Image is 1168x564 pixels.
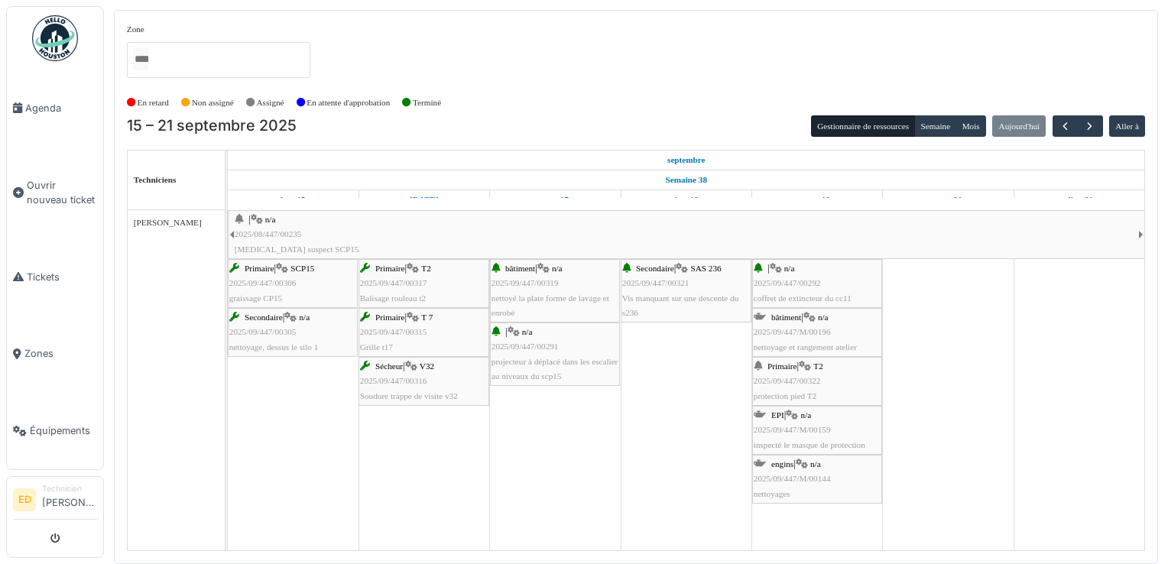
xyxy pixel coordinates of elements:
[931,190,966,209] a: 20 septembre 2025
[813,361,822,371] span: T2
[622,278,689,287] span: 2025/09/447/00321
[24,346,97,361] span: Zones
[622,261,750,320] div: |
[360,359,488,404] div: |
[754,310,881,355] div: |
[30,423,97,438] span: Équipements
[360,261,488,306] div: |
[670,190,702,209] a: 18 septembre 2025
[771,410,784,420] span: EPI
[134,218,202,227] span: [PERSON_NAME]
[229,261,356,306] div: |
[552,264,563,273] span: n/a
[754,359,881,404] div: |
[192,96,234,109] label: Non assigné
[7,147,103,238] a: Ouvrir nouveau ticket
[375,313,405,322] span: Primaire
[492,293,609,317] span: nettoyé la plate forme de lavage et enrobé
[229,310,356,355] div: |
[229,293,282,303] span: graissage CP15
[245,313,283,322] span: Secondaire
[235,245,359,254] span: [MEDICAL_DATA] suspect SCP15
[754,474,831,483] span: 2025/09/447/M/00144
[767,361,797,371] span: Primaire
[257,96,284,109] label: Assigné
[229,278,297,287] span: 2025/09/447/00306
[800,190,834,209] a: 19 septembre 2025
[754,425,831,434] span: 2025/09/447/M/00159
[492,278,559,287] span: 2025/09/447/00319
[754,376,821,385] span: 2025/09/447/00322
[27,270,97,284] span: Tickets
[754,391,816,400] span: protection pied T2
[522,327,533,336] span: n/a
[754,293,852,303] span: coffret de extincteur du cc11
[754,261,881,306] div: |
[360,376,427,385] span: 2025/09/447/00316
[13,483,97,520] a: ED Technicien[PERSON_NAME]
[1053,115,1078,138] button: Précédent
[505,264,535,273] span: bâtiment
[307,96,390,109] label: En attente d'approbation
[229,327,297,336] span: 2025/09/447/00305
[265,215,276,224] span: n/a
[421,264,430,273] span: T2
[771,313,801,322] span: bâtiment
[811,115,915,137] button: Gestionnaire de ressources
[492,261,618,320] div: |
[406,190,443,209] a: 16 septembre 2025
[375,361,403,371] span: Sécheur
[1077,115,1102,138] button: Suivant
[690,264,721,273] span: SAS 236
[299,313,310,322] span: n/a
[42,483,97,516] li: [PERSON_NAME]
[138,96,169,109] label: En retard
[754,489,790,498] span: nettoyages
[754,342,857,352] span: nettoyage et rangement atelier
[133,48,148,70] input: Tous
[420,361,434,371] span: V32
[27,178,97,207] span: Ouvrir nouveau ticket
[7,316,103,393] a: Zones
[1109,115,1145,137] button: Aller à
[360,278,427,287] span: 2025/09/447/00317
[492,325,618,384] div: |
[277,190,309,209] a: 15 septembre 2025
[818,313,829,322] span: n/a
[492,342,559,351] span: 2025/09/447/00291
[42,483,97,494] div: Technicien
[360,327,427,336] span: 2025/09/447/00315
[810,459,821,468] span: n/a
[32,15,78,61] img: Badge_color-CXgf-gQk.svg
[663,151,709,170] a: 15 septembre 2025
[754,278,821,287] span: 2025/09/447/00292
[754,408,881,452] div: |
[771,459,793,468] span: engins
[801,410,812,420] span: n/a
[360,293,426,303] span: Balisage rouleau t2
[134,175,177,184] span: Techniciens
[662,170,711,190] a: Semaine 38
[754,457,881,501] div: |
[235,212,1138,257] div: |
[636,264,674,273] span: Secondaire
[992,115,1046,137] button: Aujourd'hui
[622,293,739,317] span: Vis manquant sur une descente du s236
[127,117,297,135] h2: 15 – 21 septembre 2025
[955,115,986,137] button: Mois
[290,264,314,273] span: SCP15
[360,310,488,355] div: |
[421,313,433,322] span: T 7
[784,264,795,273] span: n/a
[1063,190,1097,209] a: 21 septembre 2025
[235,229,302,238] span: 2025/08/447/00235
[13,488,36,511] li: ED
[360,391,458,400] span: Soudure trappe de visite v32
[914,115,956,137] button: Semaine
[127,23,144,36] label: Zone
[229,342,319,352] span: nettoyage, dessus le silo 1
[754,440,865,449] span: inspecté le masque de protection
[492,357,618,381] span: projecteur à déplacé dans les escalier au niveaux du scp15
[25,101,97,115] span: Agenda
[375,264,405,273] span: Primaire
